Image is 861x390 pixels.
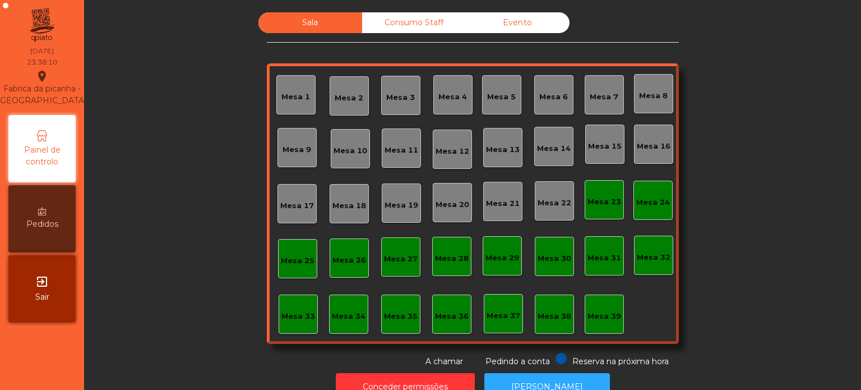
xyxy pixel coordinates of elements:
div: Mesa 31 [587,253,621,264]
div: Mesa 20 [436,199,469,210]
div: Mesa 34 [332,311,365,322]
div: Mesa 24 [636,197,670,208]
div: Mesa 15 [588,141,622,152]
div: Mesa 4 [438,91,467,103]
div: Mesa 30 [538,253,571,264]
div: Mesa 11 [385,145,418,156]
span: Sair [35,291,49,303]
div: Mesa 1 [281,91,310,103]
div: Mesa 12 [436,146,469,157]
div: Mesa 8 [639,90,668,102]
div: Consumo Staff [362,12,466,33]
div: Mesa 2 [335,93,363,104]
div: Mesa 9 [283,144,311,155]
div: Mesa 10 [334,145,367,157]
div: Mesa 19 [385,200,418,211]
div: Mesa 7 [590,91,618,103]
i: exit_to_app [35,275,49,288]
div: Mesa 5 [487,91,516,103]
div: Mesa 38 [538,311,571,322]
span: Pedidos [26,218,58,230]
div: Mesa 37 [487,310,520,322]
div: Mesa 6 [539,91,568,103]
i: location_on [35,70,49,83]
div: Mesa 33 [281,311,315,322]
div: Mesa 35 [384,311,418,322]
div: 23:38:10 [27,57,57,67]
div: Mesa 22 [538,198,571,209]
div: Mesa 36 [435,311,469,322]
span: Reserva na próxima hora [572,356,669,366]
div: [DATE] [30,46,54,56]
span: A chamar [425,356,463,366]
div: Mesa 29 [485,253,519,264]
div: Mesa 39 [587,311,621,322]
div: Mesa 17 [280,200,314,212]
div: Mesa 14 [537,143,571,154]
div: Sala [258,12,362,33]
span: Painel de controlo [11,144,73,168]
div: Mesa 26 [332,255,366,266]
div: Mesa 21 [486,198,520,209]
span: Pedindo a conta [485,356,550,366]
div: Mesa 18 [332,200,366,212]
div: Mesa 28 [435,253,469,264]
div: Mesa 16 [637,141,670,152]
div: Evento [466,12,570,33]
div: Mesa 23 [587,196,621,208]
div: Mesa 13 [486,144,520,155]
div: Mesa 32 [637,252,670,263]
img: qpiato [28,6,55,45]
div: Mesa 27 [384,254,418,265]
div: Mesa 25 [281,255,314,267]
div: Mesa 3 [386,92,415,103]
